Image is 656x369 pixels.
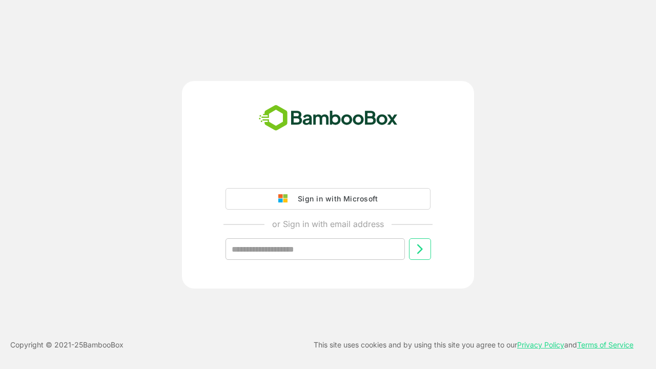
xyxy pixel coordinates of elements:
p: Copyright © 2021- 25 BambooBox [10,339,124,351]
a: Privacy Policy [517,340,564,349]
div: Sign in with Microsoft [293,192,378,206]
p: or Sign in with email address [272,218,384,230]
p: This site uses cookies and by using this site you agree to our and [314,339,633,351]
a: Terms of Service [577,340,633,349]
button: Sign in with Microsoft [225,188,430,210]
img: google [278,194,293,203]
img: bamboobox [253,101,403,135]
